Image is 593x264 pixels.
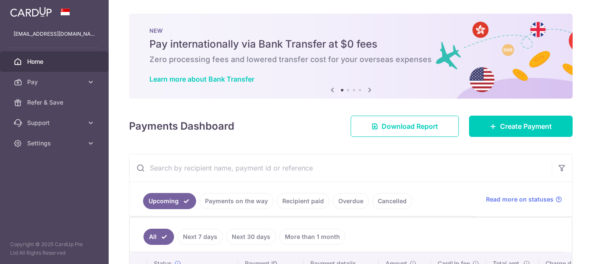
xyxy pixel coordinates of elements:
[143,229,174,245] a: All
[149,75,254,83] a: Learn more about Bank Transfer
[27,119,83,127] span: Support
[27,78,83,86] span: Pay
[372,193,412,209] a: Cancelled
[486,195,554,204] span: Read more on statuses
[149,54,552,65] h6: Zero processing fees and lowered transfer cost for your overseas expenses
[27,139,83,148] span: Settings
[277,193,329,209] a: Recipient paid
[226,229,276,245] a: Next 30 days
[382,121,438,131] span: Download Report
[177,229,223,245] a: Next 7 days
[279,229,346,245] a: More than 1 month
[143,193,196,209] a: Upcoming
[149,37,552,51] h5: Pay internationally via Bank Transfer at $0 fees
[333,193,369,209] a: Overdue
[27,98,83,107] span: Refer & Save
[10,7,52,17] img: CardUp
[486,195,562,204] a: Read more on statuses
[351,116,459,137] a: Download Report
[200,193,273,209] a: Payments on the way
[469,116,573,137] a: Create Payment
[129,14,573,99] img: Bank transfer banner
[129,119,234,134] h4: Payments Dashboard
[27,57,83,66] span: Home
[14,30,95,38] p: [EMAIL_ADDRESS][DOMAIN_NAME]
[149,27,552,34] p: NEW
[500,121,552,131] span: Create Payment
[129,154,552,182] input: Search by recipient name, payment id or reference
